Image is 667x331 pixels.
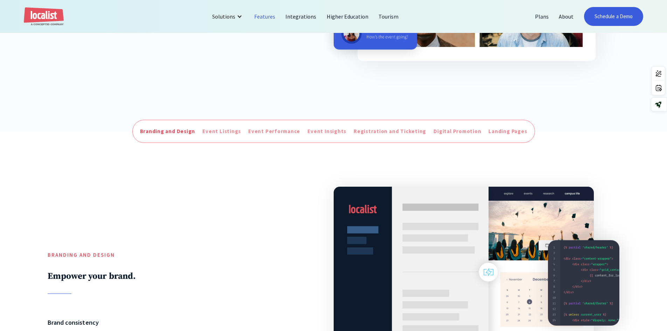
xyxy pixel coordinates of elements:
a: Higher Education [322,8,374,25]
div: Registration and Ticketing [354,127,426,136]
div: Event Listings [202,127,241,136]
div: Solutions [212,12,235,21]
div: Event Insights [307,127,346,136]
a: Event Insights [306,126,348,137]
a: home [24,7,64,26]
a: Tourism [374,8,404,25]
a: Registration and Ticketing [352,126,428,137]
a: Plans [530,8,554,25]
a: Event Performance [246,126,302,137]
div: Branding and Design [140,127,195,136]
h6: Brand consistency [48,318,310,327]
a: Event Listings [201,126,243,137]
div: Digital Promotion [433,127,481,136]
a: Digital Promotion [432,126,483,137]
div: Event Performance [248,127,300,136]
a: Landing Pages [487,126,529,137]
h2: Empower your brand. [48,271,310,282]
a: About [554,8,579,25]
a: Integrations [280,8,321,25]
a: Features [249,8,280,25]
a: Branding and Design [138,126,197,137]
div: Landing Pages [488,127,527,136]
div: Solutions [207,8,249,25]
a: Schedule a Demo [584,7,643,26]
h5: Branding and Design [48,251,310,259]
